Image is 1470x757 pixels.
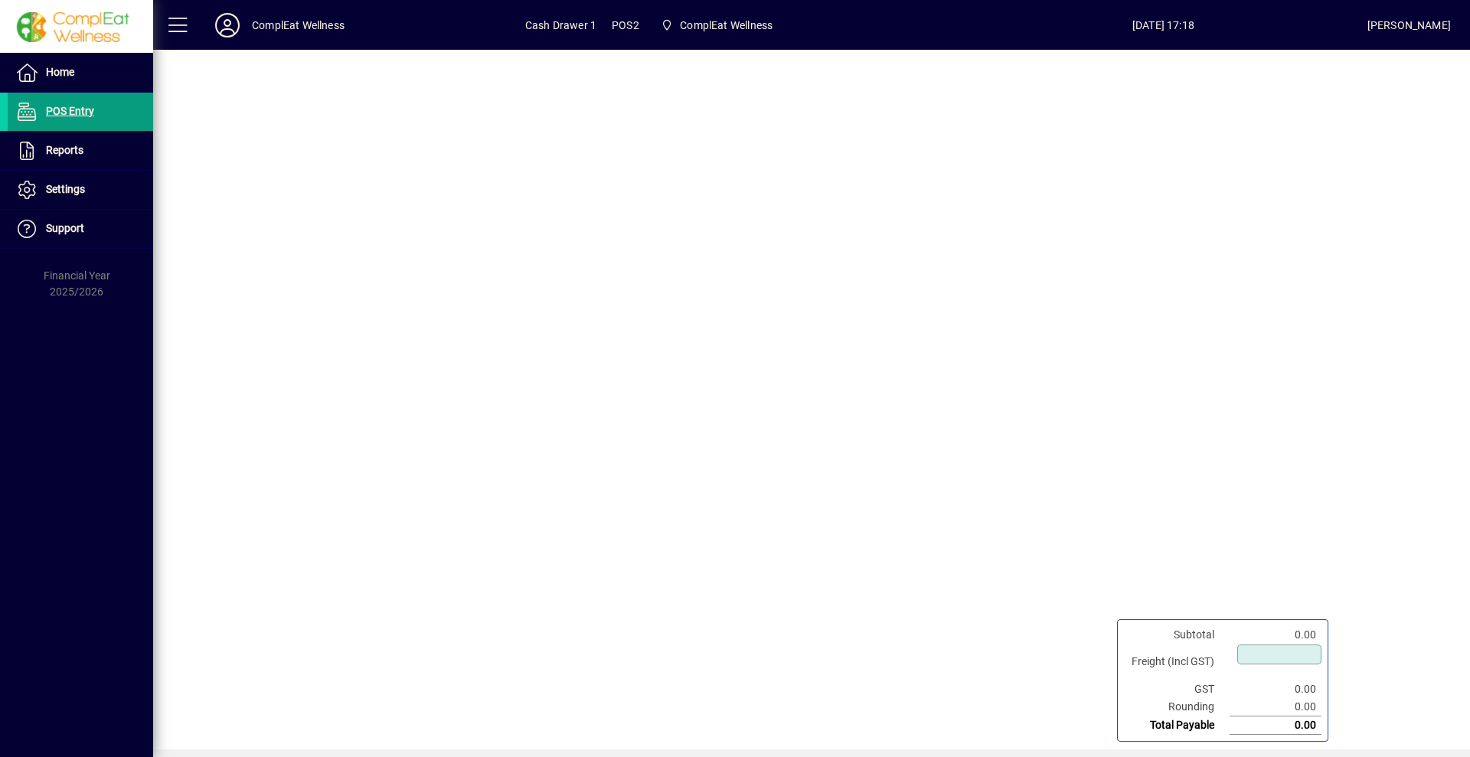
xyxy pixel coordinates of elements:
td: 0.00 [1230,680,1321,698]
td: Total Payable [1124,716,1230,735]
td: 0.00 [1230,716,1321,735]
span: Support [46,222,84,234]
span: POS Entry [46,105,94,117]
td: Rounding [1124,698,1230,716]
span: Home [46,66,74,78]
a: Reports [8,132,153,170]
td: GST [1124,680,1230,698]
td: 0.00 [1230,698,1321,716]
div: ComplEat Wellness [252,13,345,38]
span: Reports [46,144,83,156]
span: ComplEat Wellness [680,13,773,38]
span: ComplEat Wellness [655,11,779,39]
td: Subtotal [1124,626,1230,644]
td: 0.00 [1230,626,1321,644]
a: Settings [8,171,153,209]
td: Freight (Incl GST) [1124,644,1230,680]
a: Home [8,54,153,92]
a: Support [8,210,153,248]
div: [PERSON_NAME] [1367,13,1451,38]
button: Profile [203,11,252,39]
span: POS2 [612,13,639,38]
span: Cash Drawer 1 [525,13,596,38]
span: [DATE] 17:18 [959,13,1367,38]
span: Settings [46,183,85,195]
